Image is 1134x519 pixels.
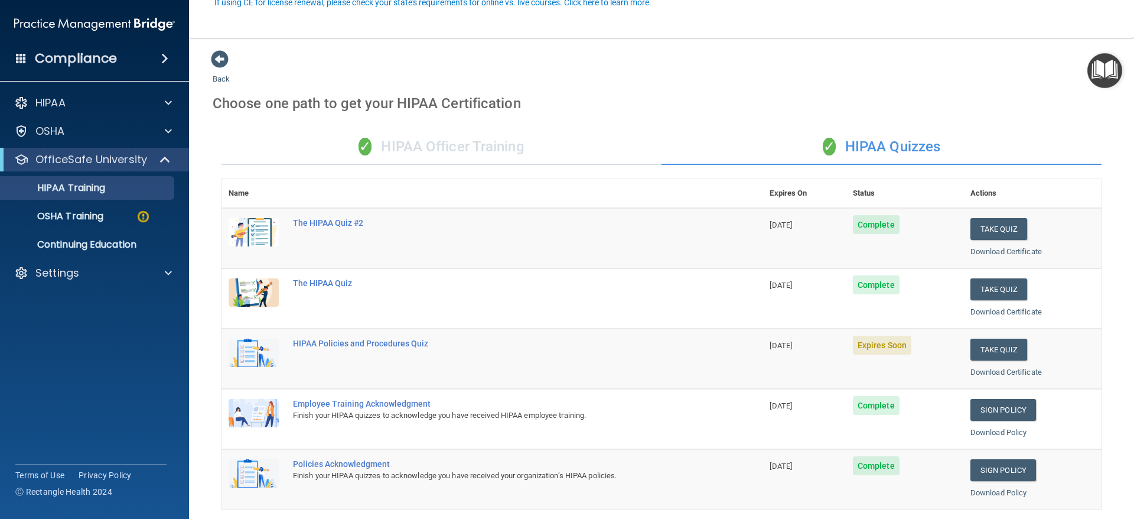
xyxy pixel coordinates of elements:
a: Download Certificate [970,247,1042,256]
span: [DATE] [770,220,792,229]
div: Choose one path to get your HIPAA Certification [213,86,1110,121]
div: Finish your HIPAA quizzes to acknowledge you have received your organization’s HIPAA policies. [293,469,703,483]
span: [DATE] [770,401,792,410]
p: OSHA [35,124,65,138]
a: Sign Policy [970,399,1036,421]
p: HIPAA [35,96,66,110]
span: [DATE] [770,462,792,471]
a: Sign Policy [970,459,1036,481]
div: The HIPAA Quiz #2 [293,218,703,228]
div: HIPAA Quizzes [661,129,1102,165]
span: Complete [853,215,900,234]
p: OfficeSafe University [35,153,147,167]
span: ✓ [823,138,836,155]
th: Name [221,179,286,208]
span: Complete [853,275,900,294]
div: The HIPAA Quiz [293,278,703,288]
div: Policies Acknowledgment [293,459,703,469]
span: Ⓒ Rectangle Health 2024 [15,486,112,498]
a: Terms of Use [15,469,64,481]
span: [DATE] [770,341,792,350]
div: HIPAA Officer Training [221,129,661,165]
a: OfficeSafe University [14,153,171,167]
img: warning-circle.0cc9ac19.png [136,209,151,224]
th: Expires On [762,179,845,208]
button: Take Quiz [970,218,1027,240]
p: OSHA Training [8,210,103,222]
span: Complete [853,396,900,415]
a: HIPAA [14,96,172,110]
button: Take Quiz [970,339,1027,361]
h4: Compliance [35,50,117,67]
a: Back [213,60,230,83]
span: [DATE] [770,281,792,290]
span: ✓ [359,138,372,155]
p: HIPAA Training [8,182,105,194]
div: Finish your HIPAA quizzes to acknowledge you have received HIPAA employee training. [293,408,703,423]
button: Take Quiz [970,278,1027,300]
div: HIPAA Policies and Procedures Quiz [293,339,703,348]
th: Actions [963,179,1102,208]
div: Employee Training Acknowledgment [293,399,703,408]
a: Privacy Policy [79,469,132,481]
a: Download Policy [970,488,1027,497]
span: Expires Soon [853,336,911,355]
a: OSHA [14,124,172,138]
a: Settings [14,266,172,280]
a: Download Policy [970,428,1027,437]
a: Download Certificate [970,368,1042,377]
p: Settings [35,266,79,280]
th: Status [846,179,963,208]
p: Continuing Education [8,239,169,251]
img: PMB logo [14,12,175,36]
button: Open Resource Center [1087,53,1122,88]
a: Download Certificate [970,307,1042,316]
span: Complete [853,456,900,475]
